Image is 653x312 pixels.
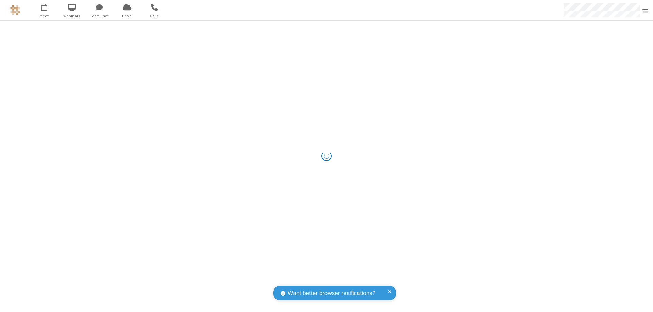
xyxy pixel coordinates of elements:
[87,13,112,19] span: Team Chat
[32,13,57,19] span: Meet
[59,13,85,19] span: Webinars
[114,13,140,19] span: Drive
[10,5,20,15] img: QA Selenium DO NOT DELETE OR CHANGE
[142,13,167,19] span: Calls
[288,289,375,298] span: Want better browser notifications?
